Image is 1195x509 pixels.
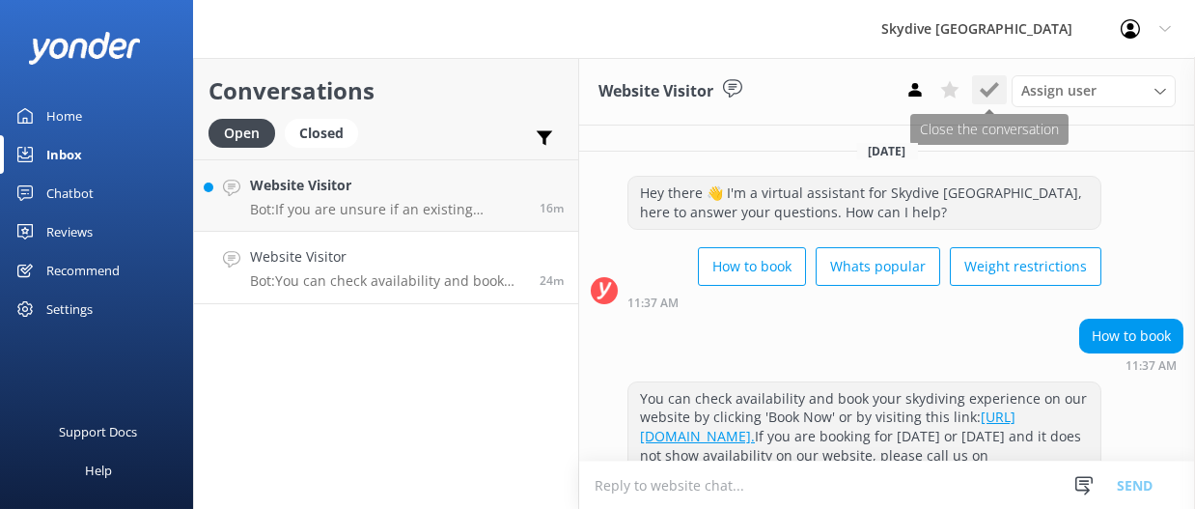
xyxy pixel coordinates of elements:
[250,246,525,268] h4: Website Visitor
[85,451,112,490] div: Help
[950,247,1101,286] button: Weight restrictions
[640,408,1015,445] a: [URL][DOMAIN_NAME].
[46,174,94,212] div: Chatbot
[46,135,82,174] div: Inbox
[540,272,564,289] span: 11:37am 18-Aug-2025 (UTC +12:00) Pacific/Auckland
[1021,80,1097,101] span: Assign user
[46,212,93,251] div: Reviews
[598,79,713,104] h3: Website Visitor
[250,201,525,218] p: Bot: If you are unsure if an existing medical condition or injury will affect your skydive, pleas...
[194,232,578,304] a: Website VisitorBot:You can check availability and book your skydiving experience on our website b...
[208,122,285,143] a: Open
[250,272,525,290] p: Bot: You can check availability and book your skydiving experience on our website by clicking 'Bo...
[628,177,1100,228] div: Hey there 👋 I'm a virtual assistant for Skydive [GEOGRAPHIC_DATA], here to answer your questions....
[628,382,1100,491] div: You can check availability and book your skydiving experience on our website by clicking 'Book No...
[816,247,940,286] button: Whats popular
[285,119,358,148] div: Closed
[250,175,525,196] h4: Website Visitor
[60,412,138,451] div: Support Docs
[857,143,918,159] span: [DATE]
[1079,358,1183,372] div: 11:37am 18-Aug-2025 (UTC +12:00) Pacific/Auckland
[46,251,120,290] div: Recommend
[208,119,275,148] div: Open
[208,72,564,109] h2: Conversations
[698,247,806,286] button: How to book
[46,290,93,328] div: Settings
[29,32,140,64] img: yonder-white-logo.png
[627,296,1101,309] div: 11:37am 18-Aug-2025 (UTC +12:00) Pacific/Auckland
[627,297,679,309] strong: 11:37 AM
[1080,320,1182,353] div: How to book
[1012,75,1176,106] div: Assign User
[540,200,564,216] span: 11:45am 18-Aug-2025 (UTC +12:00) Pacific/Auckland
[1126,360,1177,372] strong: 11:37 AM
[46,97,82,135] div: Home
[194,159,578,232] a: Website VisitorBot:If you are unsure if an existing medical condition or injury will affect your ...
[285,122,368,143] a: Closed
